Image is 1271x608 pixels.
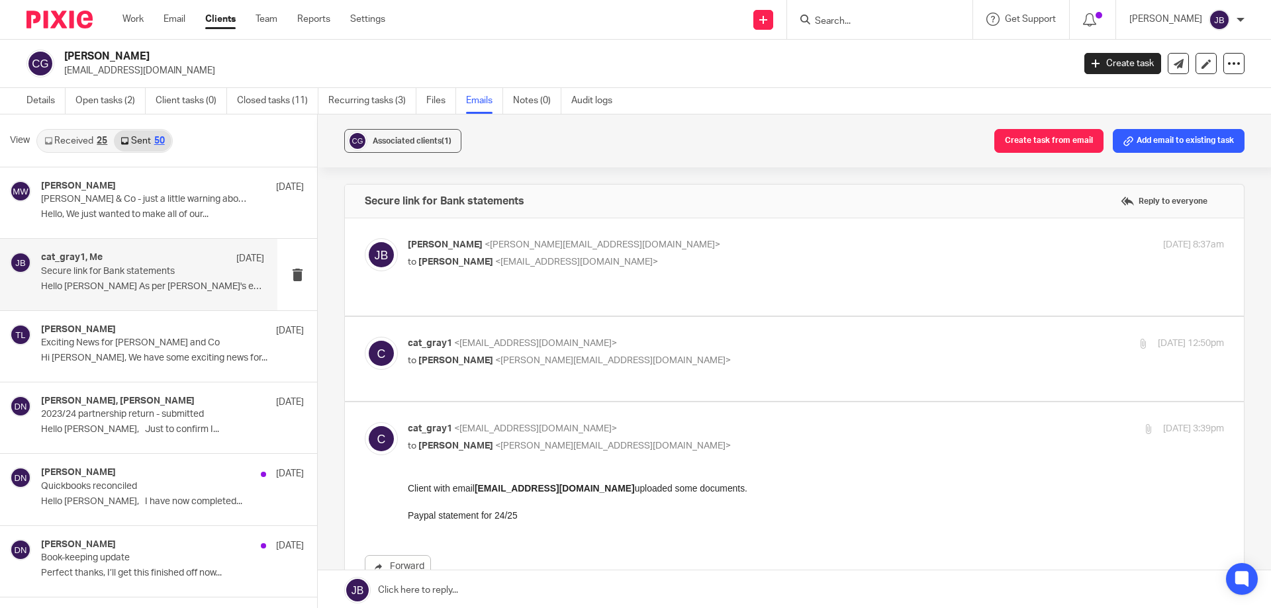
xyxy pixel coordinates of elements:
[1113,129,1245,153] button: Add email to existing task
[205,13,236,26] a: Clients
[1117,191,1211,211] label: Reply to everyone
[408,424,452,433] span: cat_gray1
[408,441,416,451] span: to
[466,88,503,114] a: Emails
[26,11,93,28] img: Pixie
[64,50,865,64] h2: [PERSON_NAME]
[344,129,461,153] button: Associated clients(1)
[38,130,114,152] a: Received25
[41,209,304,220] p: Hello, We just wanted to make all of our...
[350,13,385,26] a: Settings
[365,195,524,208] h4: Secure link for Bank statements
[373,137,451,145] span: Associated clients
[365,555,431,579] a: Forward
[256,13,277,26] a: Team
[276,396,304,409] p: [DATE]
[41,194,252,205] p: [PERSON_NAME] & Co - just a little warning about Xero software billing scam emails circulating
[41,568,304,579] p: Perfect thanks, I’ll get this finished off now...
[485,240,720,249] span: <[PERSON_NAME][EMAIL_ADDRESS][DOMAIN_NAME]>
[328,88,416,114] a: Recurring tasks (3)
[571,88,622,114] a: Audit logs
[426,88,456,114] a: Files
[1163,238,1224,252] p: [DATE] 8:37am
[67,1,227,12] strong: [EMAIL_ADDRESS][DOMAIN_NAME]
[236,252,264,265] p: [DATE]
[408,356,416,365] span: to
[10,467,31,488] img: svg%3E
[495,257,658,267] span: <[EMAIL_ADDRESS][DOMAIN_NAME]>
[276,467,304,480] p: [DATE]
[1163,422,1224,436] p: [DATE] 3:39pm
[164,13,185,26] a: Email
[41,396,195,407] h4: [PERSON_NAME], [PERSON_NAME]
[41,252,103,263] h4: cat_gray1, Me
[1158,337,1224,351] p: [DATE] 12:50pm
[75,88,146,114] a: Open tasks (2)
[454,339,617,348] span: <[EMAIL_ADDRESS][DOMAIN_NAME]>
[1084,53,1161,74] a: Create task
[408,339,452,348] span: cat_gray1
[97,136,107,146] div: 25
[26,50,54,77] img: svg%3E
[10,134,30,148] span: View
[41,281,264,292] p: Hello [PERSON_NAME] As per [PERSON_NAME]'s email, could...
[297,13,330,26] a: Reports
[154,136,165,146] div: 50
[41,481,252,492] p: Quickbooks reconciled
[495,356,731,365] span: <[PERSON_NAME][EMAIL_ADDRESS][DOMAIN_NAME]>
[276,539,304,552] p: [DATE]
[365,238,398,271] img: svg%3E
[454,424,617,433] span: <[EMAIL_ADDRESS][DOMAIN_NAME]>
[10,252,31,273] img: svg%3E
[64,64,1064,77] p: [EMAIL_ADDRESS][DOMAIN_NAME]
[41,409,252,420] p: 2023/24 partnership return - submitted
[1005,15,1056,24] span: Get Support
[114,130,171,152] a: Sent50
[10,396,31,417] img: svg%3E
[408,240,483,249] span: [PERSON_NAME]
[365,337,398,370] img: svg%3E
[1129,13,1202,26] p: [PERSON_NAME]
[41,539,116,550] h4: [PERSON_NAME]
[276,181,304,194] p: [DATE]
[348,131,367,151] img: svg%3E
[122,13,144,26] a: Work
[408,257,416,267] span: to
[41,496,304,507] p: Hello [PERSON_NAME], I have now completed...
[994,129,1104,153] button: Create task from email
[41,424,304,435] p: Hello [PERSON_NAME], Just to confirm I...
[41,324,116,335] h4: [PERSON_NAME]
[26,88,66,114] a: Details
[41,467,116,478] h4: [PERSON_NAME]
[237,88,318,114] a: Closed tasks (11)
[814,16,933,28] input: Search
[495,441,731,451] span: <[PERSON_NAME][EMAIL_ADDRESS][DOMAIN_NAME]>
[41,337,252,349] p: Exciting News for [PERSON_NAME] and Co
[442,137,451,145] span: (1)
[10,539,31,560] img: svg%3E
[10,181,31,202] img: svg%3E
[41,266,220,277] p: Secure link for Bank statements
[276,324,304,337] p: [DATE]
[41,353,304,364] p: Hi [PERSON_NAME], We have some exciting news for...
[41,181,116,192] h4: [PERSON_NAME]
[513,88,561,114] a: Notes (0)
[365,422,398,455] img: svg%3E
[1209,9,1230,30] img: svg%3E
[41,552,252,564] p: Book-keeping update
[418,257,493,267] span: [PERSON_NAME]
[418,441,493,451] span: [PERSON_NAME]
[418,356,493,365] span: [PERSON_NAME]
[10,324,31,345] img: svg%3E
[156,88,227,114] a: Client tasks (0)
